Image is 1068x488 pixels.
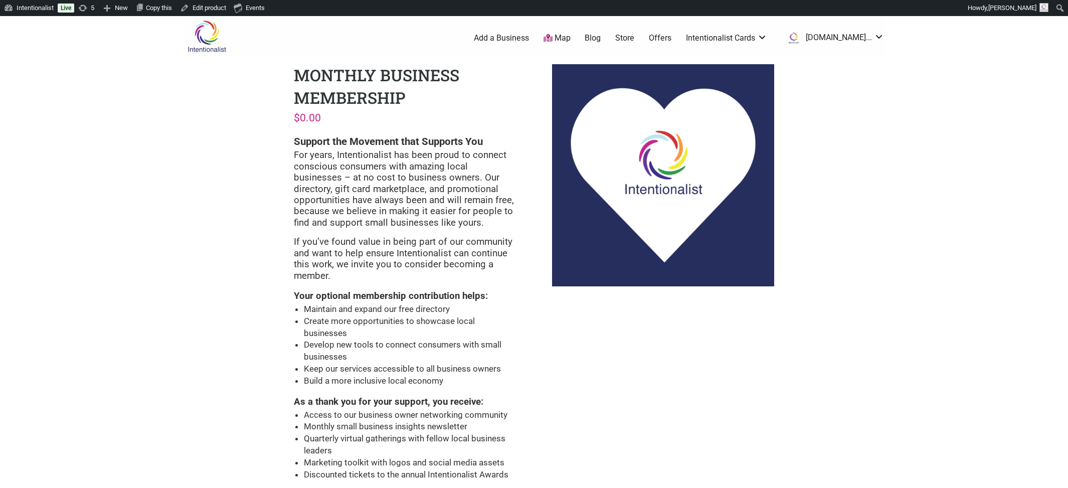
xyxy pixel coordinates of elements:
a: Add a Business [474,33,529,44]
p: If you’ve found value in being part of our community and want to help ensure Intentionalist can c... [294,236,516,281]
a: Blog [585,33,601,44]
h1: Support the Movement that Supports You [294,134,516,149]
li: Access to our business owner networking community [304,409,516,421]
a: Store [615,33,634,44]
h2: Your optional membership contribution helps: [294,289,516,302]
a: [DOMAIN_NAME]... [782,29,884,47]
li: Marketing toolkit with logos and social media assets [304,457,516,469]
a: Map [544,33,571,44]
li: Develop new tools to connect consumers with small businesses [304,339,516,363]
li: Create more opportunities to showcase local businesses [304,315,516,340]
a: Live [58,4,74,13]
img: Intentionalist [183,20,231,53]
li: ist.com... [782,29,884,47]
a: Offers [649,33,671,44]
a: Intentionalist Cards [686,33,767,44]
bdi: 0.00 [294,111,321,124]
li: Maintain and expand our free directory [304,303,516,315]
li: Discounted tickets to the annual Intentionalist Awards [304,469,516,481]
img: Small Business Membership [552,64,774,286]
h2: As a thank you for your support, you receive: [294,395,516,408]
li: Keep our services accessible to all business owners [304,363,516,375]
li: Monthly small business insights newsletter [304,421,516,433]
li: Quarterly virtual gatherings with fellow local business leaders [304,433,516,457]
li: Build a more inclusive local economy [304,375,516,387]
h1: Monthly Business Membership [294,64,459,108]
span: $ [294,111,300,124]
span: [PERSON_NAME] [988,4,1036,12]
p: For years, Intentionalist has been proud to connect conscious consumers with amazing local busine... [294,149,516,228]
